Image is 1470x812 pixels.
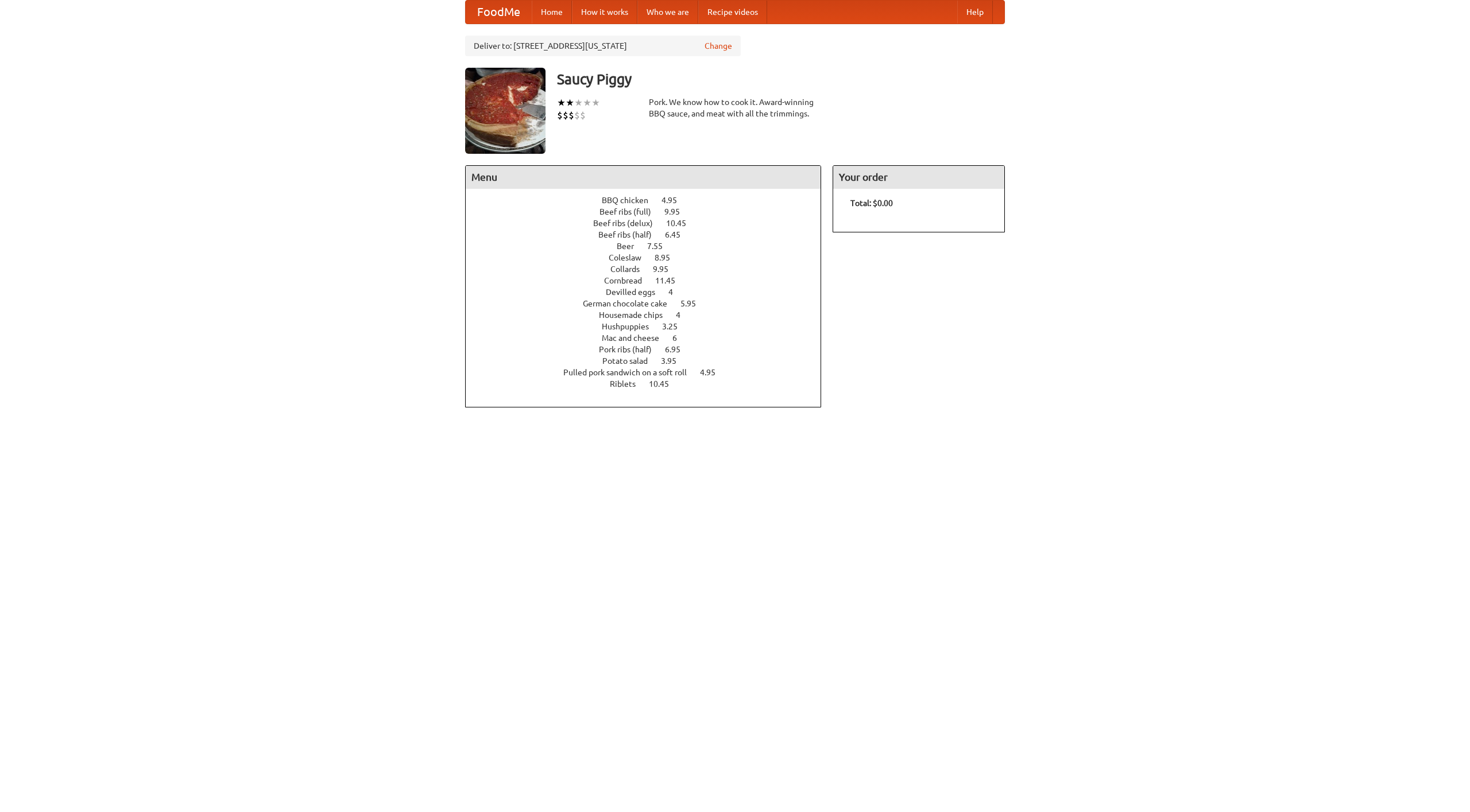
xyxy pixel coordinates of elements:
span: 9.95 [664,207,691,216]
li: $ [568,109,574,122]
span: 4.95 [700,368,727,377]
a: FoodMe [466,1,532,24]
li: $ [580,109,586,122]
a: Pork ribs (half) 6.95 [599,345,702,354]
a: Beef ribs (delux) 10.45 [593,219,707,228]
h4: Your order [833,166,1004,189]
li: ★ [591,96,600,109]
span: 11.45 [655,276,687,285]
span: 5.95 [680,299,707,308]
span: BBQ chicken [602,196,660,205]
span: Devilled eggs [606,287,667,297]
span: 4.95 [661,196,688,205]
a: How it works [572,1,637,24]
a: BBQ chicken 4.95 [602,196,698,205]
span: Cornbread [604,276,653,285]
a: Beef ribs (half) 6.45 [598,230,702,239]
span: 10.45 [666,219,698,228]
li: ★ [557,96,566,109]
span: 6 [672,333,688,343]
span: Pork ribs (half) [599,345,663,354]
li: $ [574,109,580,122]
span: 7.55 [647,242,674,251]
span: Collards [610,265,651,274]
img: angular.jpg [465,68,546,154]
span: Coleslaw [609,253,653,262]
h3: Saucy Piggy [557,68,1005,91]
h4: Menu [466,166,821,189]
a: Beer 7.55 [617,242,684,251]
a: German chocolate cake 5.95 [583,299,717,308]
span: 9.95 [653,265,680,274]
a: Help [957,1,993,24]
span: Beef ribs (full) [599,207,663,216]
a: Devilled eggs 4 [606,287,694,297]
a: Change [705,40,732,52]
span: Pulled pork sandwich on a soft roll [563,368,698,377]
a: Potato salad 3.95 [602,356,698,366]
li: $ [557,109,563,122]
a: Beef ribs (full) 9.95 [599,207,701,216]
li: ★ [583,96,591,109]
span: Hushpuppies [602,322,660,331]
span: 10.45 [649,379,680,388]
span: 4 [676,310,692,320]
span: Beef ribs (half) [598,230,663,239]
div: Pork. We know how to cook it. Award-winning BBQ sauce, and meat with all the trimmings. [649,96,821,119]
a: Pulled pork sandwich on a soft roll 4.95 [563,368,737,377]
a: Hushpuppies 3.25 [602,322,699,331]
span: 3.95 [661,356,688,366]
span: Potato salad [602,356,659,366]
span: 6.45 [665,230,692,239]
span: Mac and cheese [602,333,671,343]
li: ★ [574,96,583,109]
span: 4 [668,287,684,297]
a: Home [532,1,572,24]
span: Beef ribs (delux) [593,219,664,228]
span: Housemade chips [599,310,674,320]
a: Collards 9.95 [610,265,690,274]
span: Beer [617,242,645,251]
a: Coleslaw 8.95 [609,253,691,262]
li: $ [563,109,568,122]
a: Mac and cheese 6 [602,333,698,343]
a: Housemade chips 4 [599,310,702,320]
b: Total: $0.00 [850,199,893,208]
a: Riblets 10.45 [610,379,690,388]
span: German chocolate cake [583,299,679,308]
div: Deliver to: [STREET_ADDRESS][US_STATE] [465,36,741,56]
a: Cornbread 11.45 [604,276,697,285]
span: 8.95 [655,253,682,262]
a: Who we are [637,1,698,24]
span: 6.95 [665,345,692,354]
li: ★ [566,96,574,109]
span: Riblets [610,379,647,388]
a: Recipe videos [698,1,767,24]
span: 3.25 [662,322,689,331]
